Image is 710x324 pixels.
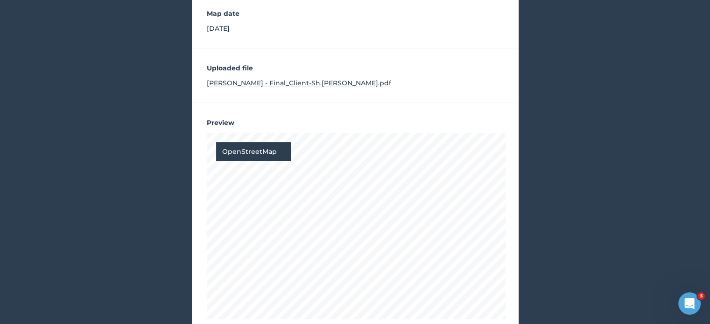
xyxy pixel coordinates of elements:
p: Map date [207,9,504,18]
p: Preview [207,118,504,127]
div: OpenStreetMap [216,142,291,161]
p: [DATE] [207,24,504,33]
span: 3 [697,292,705,300]
iframe: Intercom live chat [678,292,701,315]
p: Uploaded file [207,63,504,73]
a: [PERSON_NAME] - Final_Client-Sh.[PERSON_NAME].pdf [207,79,391,87]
